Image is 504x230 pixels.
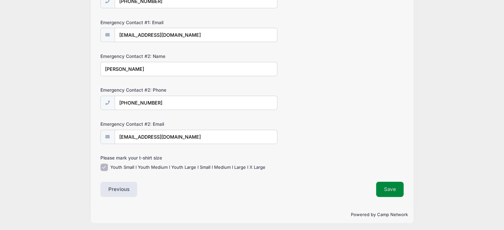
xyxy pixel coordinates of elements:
[100,19,201,26] label: Emergency Contact #1: Email
[100,155,201,161] label: Please mark your t-shirt size
[115,130,277,144] input: email@email.com
[100,182,138,197] button: Previous
[376,182,404,197] button: Save
[100,121,201,127] label: Emergency Contact #2: Email
[115,28,277,42] input: email@email.com
[96,211,408,218] p: Powered by Camp Network
[100,53,201,60] label: Emergency Contact #2: Name
[115,96,277,110] input: (xxx) xxx-xxxx
[100,87,201,93] label: Emergency Contact #2: Phone
[110,164,265,171] label: Youth Small I Youth Medium I Youth Large I Small I Medium I Large I X Large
